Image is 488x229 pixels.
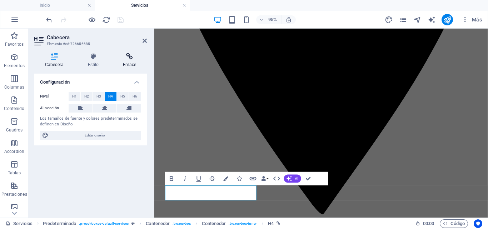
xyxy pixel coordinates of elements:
[117,92,129,101] button: H5
[229,219,257,228] span: . boxes-box-inner
[219,171,232,185] button: Colors
[428,221,429,226] span: :
[45,15,53,24] button: undo
[6,127,23,133] p: Cuadros
[165,171,178,185] button: Bold (Ctrl+B)
[102,15,110,24] button: reload
[69,92,80,101] button: H1
[105,92,117,101] button: H4
[443,219,465,228] span: Código
[88,15,96,24] button: Haz clic para salir del modo de previsualización y seguir editando
[4,106,24,111] p: Contenido
[34,74,147,86] h4: Configuración
[179,171,191,185] button: Italic (Ctrl+I)
[47,34,147,41] h2: Cabecera
[233,171,246,185] button: Icons
[385,16,393,24] i: Diseño (Ctrl+Alt+Y)
[173,219,191,228] span: . boxes-box
[399,15,407,24] button: pages
[384,15,393,24] button: design
[79,219,129,228] span: . preset-boxes-default-services
[474,219,482,228] button: Usercentrics
[459,14,485,25] button: Más
[34,53,77,68] h4: Cabecera
[427,15,436,24] button: text_generator
[284,174,301,183] button: AI
[102,16,110,24] i: Volver a cargar página
[442,14,453,25] button: publish
[5,41,24,47] p: Favoritos
[247,171,259,185] button: Link
[72,92,77,101] span: H1
[45,16,53,24] i: Deshacer: Cambiar enlace (Ctrl+Z)
[129,92,141,101] button: H6
[423,219,434,228] span: 00 00
[413,15,422,24] button: navigator
[112,53,147,68] h4: Enlace
[96,92,101,101] span: H3
[81,92,93,101] button: H2
[192,171,205,185] button: Underline (Ctrl+U)
[399,16,407,24] i: Páginas (Ctrl+Alt+S)
[77,53,113,68] h4: Estilo
[146,219,170,228] span: Haz clic para seleccionar y doble clic para editar
[206,171,219,185] button: Strikethrough
[295,176,298,180] span: AI
[40,116,141,128] div: Los tamaños de fuente y colores predeterminados se definen en Diseño.
[415,219,434,228] h6: Tiempo de la sesión
[277,221,280,225] i: Este elemento está vinculado
[440,219,468,228] button: Código
[428,16,436,24] i: AI Writer
[260,171,270,185] button: Data Bindings
[443,16,452,24] i: Publicar
[413,16,422,24] i: Navegador
[40,131,141,140] button: Editar diseño
[40,92,69,101] label: Nivel
[285,16,292,23] i: Al redimensionar, ajustar el nivel de zoom automáticamente para ajustarse al dispositivo elegido.
[270,171,283,185] button: HTML
[93,92,105,101] button: H3
[1,191,27,197] p: Prestaciones
[4,84,25,90] p: Columnas
[43,219,76,228] span: Haz clic para seleccionar y doble clic para editar
[51,131,139,140] span: Editar diseño
[267,15,278,24] h6: 95%
[268,219,274,228] span: Haz clic para seleccionar y doble clic para editar
[131,221,135,225] i: Este elemento es un preajuste personalizable
[6,219,33,228] a: Haz clic para cancelar la selección y doble clic para abrir páginas
[120,92,125,101] span: H5
[40,104,69,113] label: Alineación
[202,219,226,228] span: Haz clic para seleccionar y doble clic para editar
[43,219,280,228] nav: breadcrumb
[462,16,482,23] span: Más
[133,92,137,101] span: H6
[8,170,21,176] p: Tablas
[84,92,89,101] span: H2
[4,149,24,154] p: Accordion
[256,15,282,24] button: 95%
[95,1,190,9] h4: Servicios
[47,41,133,47] h3: Elemento #ed-726656685
[302,171,315,185] button: Confirm (Ctrl+⏎)
[108,92,113,101] span: H4
[4,63,25,69] p: Elementos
